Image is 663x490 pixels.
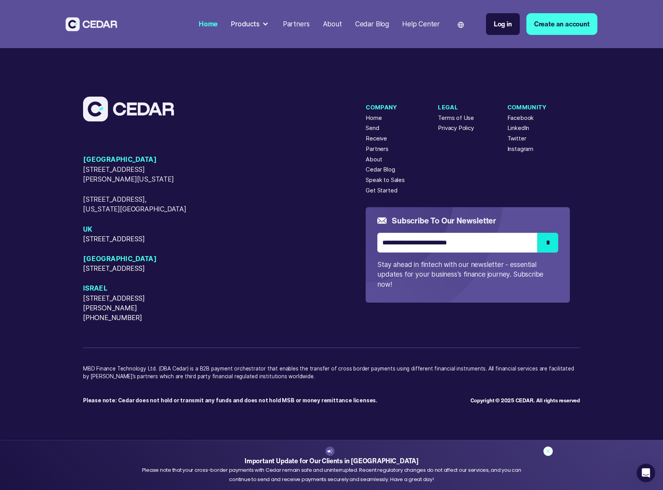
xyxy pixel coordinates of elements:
span: UK [83,224,187,234]
a: Home [195,15,221,33]
h5: Subscribe to our newsletter [392,215,496,226]
a: Log in [486,13,520,35]
a: Send [366,124,379,132]
div: Cedar Blog [355,19,389,29]
p: Stay ahead in fintech with our newsletter - essential updates for your business's finance journey... [377,260,558,289]
strong: Please note: Cedar does not hold or transmit any funds and does not hold MSB or money remittance ... [83,397,377,403]
div: Products [228,16,273,33]
a: Cedar Blog [366,165,395,174]
span: [STREET_ADDRESS], [US_STATE][GEOGRAPHIC_DATA] [83,194,187,214]
a: Privacy Policy [438,124,474,132]
div: Copyright © 2025 CEDAR. All rights reserved [470,397,580,405]
a: About [319,15,345,33]
span: [GEOGRAPHIC_DATA] [83,254,187,263]
a: LinkedIn [507,124,529,132]
a: Partners [366,145,389,153]
form: Email Form [377,215,558,289]
a: Twitter [507,134,526,143]
p: ‍ [83,388,470,404]
span: [STREET_ADDRESS] [83,263,187,273]
a: Home [366,114,382,122]
a: Terms of Use [438,114,474,122]
span: [GEOGRAPHIC_DATA] [83,154,187,164]
div: Legal [438,103,474,112]
span: [STREET_ADDRESS][PERSON_NAME][PHONE_NUMBER] [83,293,187,323]
img: world icon [458,22,464,28]
a: Cedar Blog [352,15,392,33]
a: Get Started [366,186,397,195]
a: Help Center [399,15,443,33]
iframe: Intercom live chat [637,464,655,482]
div: Home [199,19,218,29]
a: About [366,155,382,164]
a: Create an account [526,13,597,35]
div: Log in [494,19,512,29]
a: Receive [366,134,387,143]
span: [STREET_ADDRESS][PERSON_NAME][US_STATE] [83,164,187,184]
a: Instagram [507,145,533,153]
span: Israel [83,283,187,293]
div: About [323,19,342,29]
div: Products [231,19,260,29]
a: Speak to Sales [366,176,404,184]
span: [STREET_ADDRESS] [83,234,187,244]
p: MBD Finance Technology Ltd. (DBA Cedar) is a B2B payment orchestrator that enables the transfer o... [83,365,580,389]
div: Help Center [402,19,440,29]
div: Community [507,103,547,112]
div: Company [366,103,404,112]
a: Partners [279,15,313,33]
a: Facebook [507,114,534,122]
div: Partners [283,19,310,29]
